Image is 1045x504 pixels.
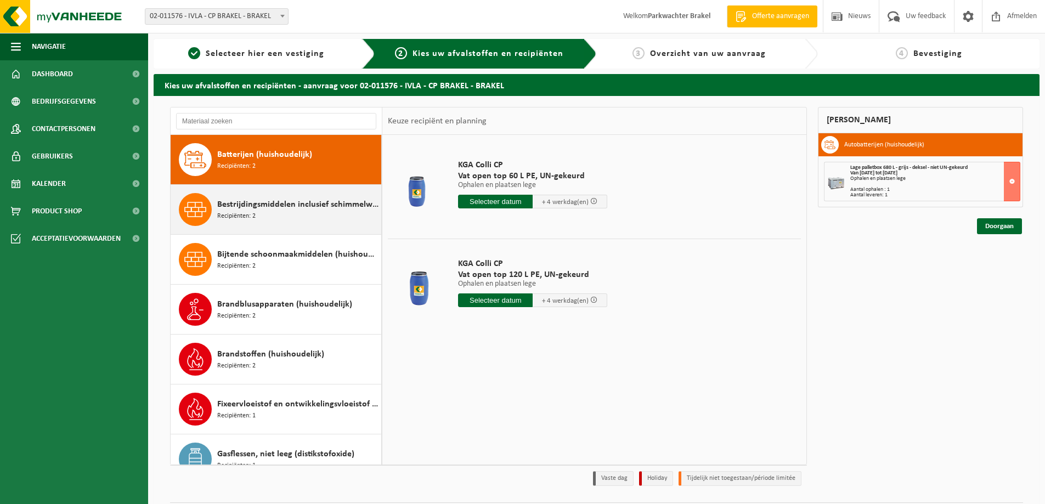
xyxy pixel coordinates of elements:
[171,285,382,335] button: Brandblusapparaten (huishoudelijk) Recipiënten: 2
[844,136,924,154] h3: Autobatterijen (huishoudelijk)
[171,135,382,185] button: Batterijen (huishoudelijk) Recipiënten: 2
[850,165,968,171] span: Lage palletbox 680 L - grijs - deksel - niet UN-gekeurd
[32,143,73,170] span: Gebruikers
[593,471,634,486] li: Vaste dag
[977,218,1022,234] a: Doorgaan
[458,171,607,182] span: Vat open top 60 L PE, UN-gekeurd
[542,199,589,206] span: + 4 werkdag(en)
[217,248,379,261] span: Bijtende schoonmaakmiddelen (huishoudelijk)
[32,225,121,252] span: Acceptatievoorwaarden
[542,297,589,304] span: + 4 werkdag(en)
[32,60,73,88] span: Dashboard
[850,187,1020,192] div: Aantal ophalen : 1
[679,471,801,486] li: Tijdelijk niet toegestaan/période limitée
[458,269,607,280] span: Vat open top 120 L PE, UN-gekeurd
[188,47,200,59] span: 1
[217,211,256,222] span: Recipiënten: 2
[632,47,645,59] span: 3
[217,298,352,311] span: Brandblusapparaten (huishoudelijk)
[458,280,607,288] p: Ophalen en plaatsen lege
[171,335,382,384] button: Brandstoffen (huishoudelijk) Recipiënten: 2
[206,49,324,58] span: Selecteer hier een vestiging
[32,115,95,143] span: Contactpersonen
[458,182,607,189] p: Ophalen en plaatsen lege
[458,258,607,269] span: KGA Colli CP
[32,197,82,225] span: Product Shop
[648,12,710,20] strong: Parkwachter Brakel
[850,176,1020,182] div: Ophalen en plaatsen lege
[217,448,354,461] span: Gasflessen, niet leeg (distikstofoxide)
[159,47,353,60] a: 1Selecteer hier een vestiging
[217,398,379,411] span: Fixeervloeistof en ontwikkelingsvloeistof gemengd, huishoudelijk
[217,411,256,421] span: Recipiënten: 1
[749,11,812,22] span: Offerte aanvragen
[395,47,407,59] span: 2
[850,192,1020,198] div: Aantal leveren: 1
[727,5,817,27] a: Offerte aanvragen
[171,384,382,434] button: Fixeervloeistof en ontwikkelingsvloeistof gemengd, huishoudelijk Recipiënten: 1
[217,348,324,361] span: Brandstoffen (huishoudelijk)
[217,461,256,471] span: Recipiënten: 1
[176,113,376,129] input: Materiaal zoeken
[154,74,1040,95] h2: Kies uw afvalstoffen en recipiënten - aanvraag voor 02-011576 - IVLA - CP BRAKEL - BRAKEL
[217,148,312,161] span: Batterijen (huishoudelijk)
[639,471,673,486] li: Holiday
[818,107,1023,133] div: [PERSON_NAME]
[458,293,533,307] input: Selecteer datum
[382,107,492,135] div: Keuze recipiënt en planning
[913,49,962,58] span: Bevestiging
[145,9,288,24] span: 02-011576 - IVLA - CP BRAKEL - BRAKEL
[896,47,908,59] span: 4
[458,160,607,171] span: KGA Colli CP
[850,170,897,176] strong: Van [DATE] tot [DATE]
[458,195,533,208] input: Selecteer datum
[32,33,66,60] span: Navigatie
[217,361,256,371] span: Recipiënten: 2
[171,235,382,285] button: Bijtende schoonmaakmiddelen (huishoudelijk) Recipiënten: 2
[32,88,96,115] span: Bedrijfsgegevens
[145,8,289,25] span: 02-011576 - IVLA - CP BRAKEL - BRAKEL
[217,261,256,271] span: Recipiënten: 2
[217,311,256,321] span: Recipiënten: 2
[650,49,766,58] span: Overzicht van uw aanvraag
[217,198,379,211] span: Bestrijdingsmiddelen inclusief schimmelwerende beschermingsmiddelen (huishoudelijk)
[171,185,382,235] button: Bestrijdingsmiddelen inclusief schimmelwerende beschermingsmiddelen (huishoudelijk) Recipiënten: 2
[32,170,66,197] span: Kalender
[171,434,382,484] button: Gasflessen, niet leeg (distikstofoxide) Recipiënten: 1
[413,49,563,58] span: Kies uw afvalstoffen en recipiënten
[217,161,256,172] span: Recipiënten: 2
